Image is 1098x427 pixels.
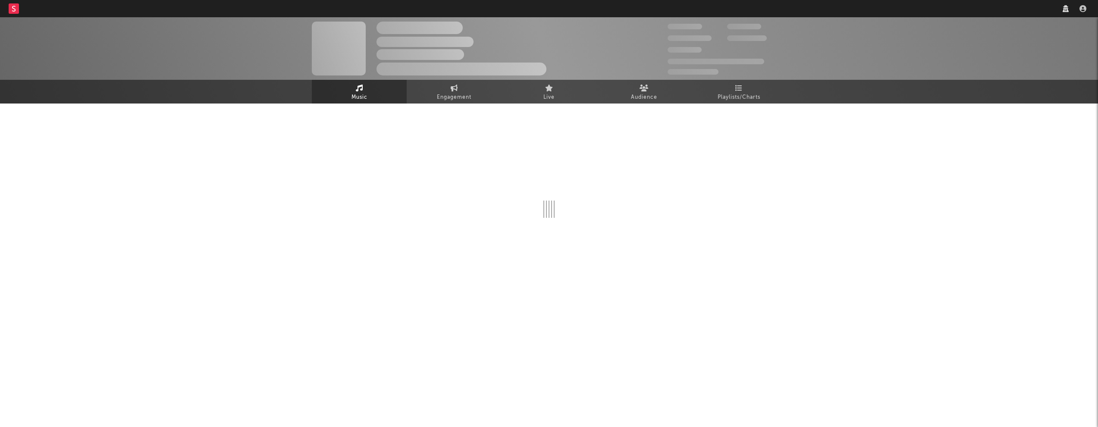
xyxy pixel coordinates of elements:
[718,92,760,103] span: Playlists/Charts
[691,80,786,104] a: Playlists/Charts
[727,35,767,41] span: 1,000,000
[668,59,764,64] span: 50,000,000 Monthly Listeners
[351,92,367,103] span: Music
[668,69,718,75] span: Jump Score: 85.0
[727,24,761,29] span: 100,000
[437,92,471,103] span: Engagement
[312,80,407,104] a: Music
[668,24,702,29] span: 300,000
[668,35,712,41] span: 50,000,000
[668,47,702,53] span: 100,000
[543,92,555,103] span: Live
[502,80,596,104] a: Live
[631,92,657,103] span: Audience
[407,80,502,104] a: Engagement
[596,80,691,104] a: Audience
